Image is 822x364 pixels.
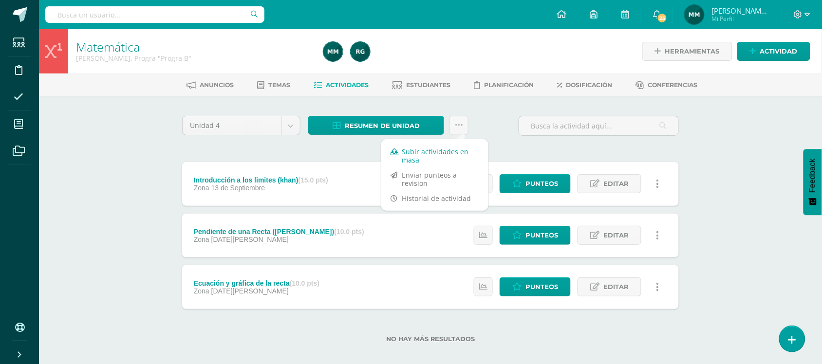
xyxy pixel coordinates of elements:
[194,184,209,192] span: Zona
[803,149,822,215] button: Feedback - Mostrar encuesta
[194,228,364,236] div: Pendiente de una Recta ([PERSON_NAME])
[760,42,798,60] span: Actividad
[485,81,534,89] span: Planificación
[711,6,770,16] span: [PERSON_NAME] de [PERSON_NAME]
[211,287,289,295] span: [DATE][PERSON_NAME]
[657,13,668,23] span: 25
[636,77,698,93] a: Conferencias
[211,236,289,243] span: [DATE][PERSON_NAME]
[76,54,312,63] div: Quinto Bach. Progra 'Progra B'
[314,77,369,93] a: Actividades
[351,42,370,61] img: e044b199acd34bf570a575bac584e1d1.png
[558,77,613,93] a: Dosificación
[335,228,364,236] strong: (10.0 pts)
[290,279,319,287] strong: (10.0 pts)
[474,77,534,93] a: Planificación
[711,15,770,23] span: Mi Perfil
[603,175,629,193] span: Editar
[194,279,319,287] div: Ecuación y gráfica de la recta
[211,184,265,192] span: 13 de Septiembre
[525,278,558,296] span: Punteos
[194,236,209,243] span: Zona
[345,117,420,135] span: Resumen de unidad
[381,191,488,206] a: Historial de actividad
[182,335,679,343] label: No hay más resultados
[381,144,488,167] a: Subir actividades en masa
[525,175,558,193] span: Punteos
[500,277,571,296] a: Punteos
[200,81,234,89] span: Anuncios
[76,38,140,55] a: Matemática
[269,81,291,89] span: Temas
[194,176,328,184] div: Introducción a los limites (khan)
[183,116,300,135] a: Unidad 4
[603,226,629,244] span: Editar
[519,116,678,135] input: Busca la actividad aquí...
[194,287,209,295] span: Zona
[308,116,444,135] a: Resumen de unidad
[323,42,343,61] img: 1eb62c5f52af67772d86aeebb57c5bc6.png
[190,116,274,135] span: Unidad 4
[326,81,369,89] span: Actividades
[392,77,451,93] a: Estudiantes
[665,42,720,60] span: Herramientas
[187,77,234,93] a: Anuncios
[381,167,488,191] a: Enviar punteos a revision
[76,40,312,54] h1: Matemática
[566,81,613,89] span: Dosificación
[642,42,732,61] a: Herramientas
[525,226,558,244] span: Punteos
[648,81,698,89] span: Conferencias
[45,6,264,23] input: Busca un usuario...
[808,159,817,193] span: Feedback
[500,174,571,193] a: Punteos
[737,42,810,61] a: Actividad
[500,226,571,245] a: Punteos
[685,5,704,24] img: 1eb62c5f52af67772d86aeebb57c5bc6.png
[299,176,328,184] strong: (15.0 pts)
[603,278,629,296] span: Editar
[258,77,291,93] a: Temas
[407,81,451,89] span: Estudiantes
